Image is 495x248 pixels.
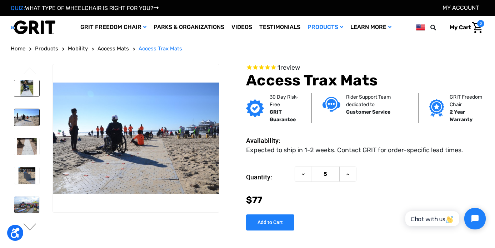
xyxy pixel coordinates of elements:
[11,20,55,35] img: GRIT All-Terrain Wheelchair and Mobility Equipment
[322,97,340,111] img: Customer service
[442,4,479,11] a: Account
[346,93,407,108] p: Rider Support Team dedicated to
[14,80,39,97] img: Access Trax Mats
[14,197,39,213] img: Access Trax Mats
[11,45,25,52] span: Home
[246,71,484,89] h1: Access Trax Mats
[22,67,37,76] button: Go to slide 6 of 6
[150,16,228,39] a: Parks & Organizations
[434,20,444,35] input: Search
[450,24,471,31] span: My Cart
[35,45,58,52] span: Products
[35,45,58,53] a: Products
[97,45,129,52] span: Access Mats
[246,64,484,72] span: Rated 5.0 out of 5 stars 1 reviews
[416,23,425,32] img: us.png
[270,93,301,108] p: 30 Day Risk-Free
[246,145,463,155] dd: Expected to ship in 1-2 weeks. Contact GRIT for order-specific lead times.
[256,16,304,39] a: Testimonials
[304,16,347,39] a: Products
[397,202,492,235] iframe: Tidio Chat
[246,99,264,117] img: GRIT Guarantee
[11,5,159,11] a: QUIZ:WHAT TYPE OF WHEELCHAIR IS RIGHT FOR YOU?
[139,45,182,53] a: Access Trax Mats
[14,109,39,126] img: Access Trax Mats
[450,109,472,123] strong: 2 Year Warranty
[246,214,294,230] input: Add to Cart
[228,16,256,39] a: Videos
[246,167,291,188] label: Quantity:
[277,64,300,71] span: 1 reviews
[139,45,182,52] span: Access Trax Mats
[270,109,296,123] strong: GRIT Guarantee
[444,20,484,35] a: Cart with 0 items
[14,138,39,155] img: Access Trax Mats
[22,223,37,232] button: Go to slide 2 of 6
[68,45,88,52] span: Mobility
[11,5,25,11] span: QUIZ:
[246,195,262,205] span: $77
[429,99,444,117] img: Grit freedom
[246,136,291,145] dt: Availability:
[68,45,88,53] a: Mobility
[280,64,300,71] span: review
[477,20,484,27] span: 0
[11,45,25,53] a: Home
[472,22,482,33] img: Cart
[450,93,487,108] p: GRIT Freedom Chair
[53,83,219,193] img: Access Trax Mats
[347,16,395,39] a: Learn More
[77,16,150,39] a: GRIT Freedom Chair
[346,109,390,115] strong: Customer Service
[97,45,129,53] a: Access Mats
[11,45,484,53] nav: Breadcrumb
[14,167,39,184] img: Access Trax Mats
